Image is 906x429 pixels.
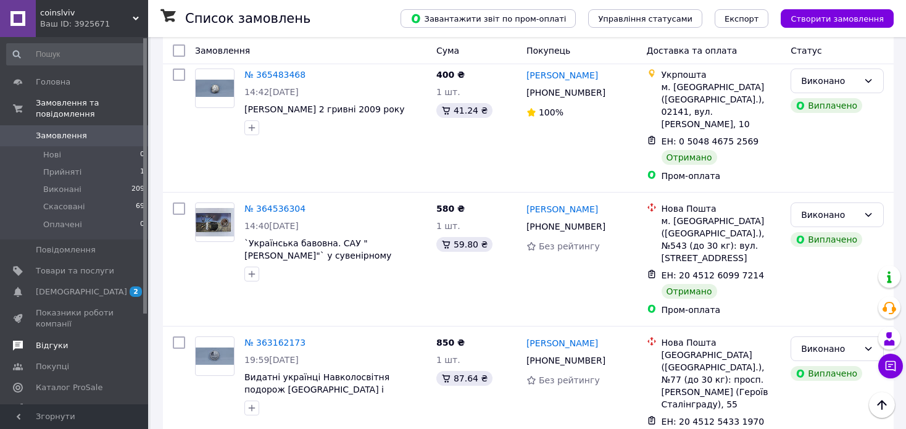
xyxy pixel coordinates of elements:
[662,284,717,299] div: Отримано
[36,286,127,298] span: [DEMOGRAPHIC_DATA]
[662,202,781,215] div: Нова Пошта
[185,11,310,26] h1: Список замовлень
[244,338,305,348] a: № 363162173
[436,70,465,80] span: 400 ₴
[662,349,781,410] div: [GEOGRAPHIC_DATA] ([GEOGRAPHIC_DATA].), №77 (до 30 кг): просп. [PERSON_NAME] (Героїв Сталінграду)...
[662,304,781,316] div: Пром-оплата
[662,81,781,130] div: м. [GEOGRAPHIC_DATA] ([GEOGRAPHIC_DATA].), 02141, вул. [PERSON_NAME], 10
[244,204,305,214] a: № 364536304
[36,340,68,351] span: Відгуки
[195,69,235,108] a: Фото товару
[6,43,146,65] input: Пошук
[801,208,858,222] div: Виконано
[436,103,492,118] div: 41.24 ₴
[36,98,148,120] span: Замовлення та повідомлення
[40,19,148,30] div: Ваш ID: 3925671
[195,336,235,376] a: Фото товару
[791,46,822,56] span: Статус
[662,170,781,182] div: Пром-оплата
[524,352,608,369] div: [PHONE_NUMBER]
[140,149,144,160] span: 0
[436,355,460,365] span: 1 шт.
[725,14,759,23] span: Експорт
[436,338,465,348] span: 850 ₴
[801,342,858,356] div: Виконано
[526,46,570,56] span: Покупець
[140,167,144,178] span: 1
[43,219,82,230] span: Оплачені
[244,221,299,231] span: 14:40[DATE]
[436,221,460,231] span: 1 шт.
[526,337,598,349] a: [PERSON_NAME]
[588,9,702,28] button: Управління статусами
[539,375,600,385] span: Без рейтингу
[791,98,862,113] div: Виплачено
[662,336,781,349] div: Нова Пошта
[244,87,299,97] span: 14:42[DATE]
[791,366,862,381] div: Виплачено
[791,14,884,23] span: Створити замовлення
[791,232,862,247] div: Виплачено
[878,354,903,378] button: Чат з покупцем
[598,14,692,23] span: Управління статусами
[43,167,81,178] span: Прийняті
[43,184,81,195] span: Виконані
[244,372,389,407] a: Видатні українці Навколосвітня подорож [GEOGRAPHIC_DATA] і [GEOGRAPHIC_DATA] 2021 року
[195,46,250,56] span: Замовлення
[130,286,142,297] span: 2
[662,69,781,81] div: Укрпошта
[436,204,465,214] span: 580 ₴
[196,348,234,365] img: Фото товару
[539,241,600,251] span: Без рейтингу
[436,87,460,97] span: 1 шт.
[36,382,102,393] span: Каталог ProSale
[40,7,133,19] span: coinslviv
[662,215,781,264] div: м. [GEOGRAPHIC_DATA] ([GEOGRAPHIC_DATA].), №543 (до 30 кг): вул. [STREET_ADDRESS]
[43,201,85,212] span: Скасовані
[244,70,305,80] a: № 365483468
[36,361,69,372] span: Покупці
[140,219,144,230] span: 0
[410,13,566,24] span: Завантажити звіт по пром-оплаті
[662,417,765,427] span: ЕН: 20 4512 5433 1970
[436,237,492,252] div: 59.80 ₴
[36,307,114,330] span: Показники роботи компанії
[36,77,70,88] span: Головна
[526,203,598,215] a: [PERSON_NAME]
[768,13,894,23] a: Створити замовлення
[539,107,563,117] span: 100%
[36,130,87,141] span: Замовлення
[526,69,598,81] a: [PERSON_NAME]
[36,403,78,414] span: Аналітика
[801,74,858,88] div: Виконано
[781,9,894,28] button: Створити замовлення
[524,218,608,235] div: [PHONE_NUMBER]
[662,270,765,280] span: ЕН: 20 4512 6099 7214
[244,238,391,273] a: `Українська бавовна. САУ "[PERSON_NAME]"` у сувенірному пакованні 5 гривень 2025 року
[715,9,769,28] button: Експорт
[647,46,738,56] span: Доставка та оплата
[662,136,759,146] span: ЕН: 0 5048 4675 2569
[36,265,114,277] span: Товари та послуги
[244,104,404,114] a: [PERSON_NAME] 2 гривні 2009 року
[244,355,299,365] span: 19:59[DATE]
[196,208,234,237] img: Фото товару
[36,244,96,256] span: Повідомлення
[436,46,459,56] span: Cума
[869,392,895,418] button: Наверх
[196,80,234,97] img: Фото товару
[662,150,717,165] div: Отримано
[401,9,576,28] button: Завантажити звіт по пром-оплаті
[136,201,144,212] span: 69
[43,149,61,160] span: Нові
[524,84,608,101] div: [PHONE_NUMBER]
[436,371,492,386] div: 87.64 ₴
[131,184,144,195] span: 209
[195,202,235,242] a: Фото товару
